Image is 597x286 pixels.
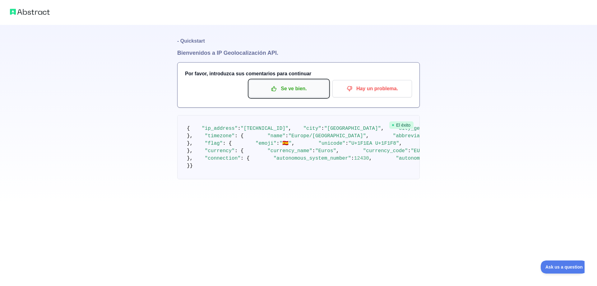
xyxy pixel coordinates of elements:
[185,70,412,77] h3: Por favor, introduzca sus comentarios para continuar
[337,83,407,94] p: Hay un problema.
[348,141,399,146] span: "U+1F1EA U+1F1F8"
[177,49,420,57] h1: Bienvenidos a IP Geolocalización API.
[303,126,321,131] span: "city"
[285,133,289,139] span: :
[276,141,280,146] span: :
[345,141,349,146] span: :
[202,126,238,131] span: "ip_address"
[336,148,339,154] span: ,
[393,133,435,139] span: "abbreviation"
[332,80,412,97] button: Hay un problema.
[267,148,312,154] span: "currency_name"
[235,148,244,154] span: : {
[205,141,223,146] span: "flag"
[254,83,324,94] p: Se ve bien.
[541,260,585,274] iframe: Toggle Customer Support
[288,133,366,139] span: "Europe/[GEOGRAPHIC_DATA]"
[288,126,291,131] span: ,
[396,156,491,161] span: "autonomous_system_organization"
[235,133,244,139] span: : {
[238,126,241,131] span: :
[369,156,372,161] span: ,
[273,156,351,161] span: "autonomous_system_number"
[292,141,295,146] span: ,
[312,148,315,154] span: :
[363,148,408,154] span: "currency_code"
[205,133,235,139] span: "timezone"
[366,133,369,139] span: ,
[411,148,426,154] span: "EUR"
[256,141,276,146] span: "emoji"
[318,141,345,146] span: "unicode"
[205,156,241,161] span: "connection"
[10,7,50,16] img: Abstract logo
[381,126,384,131] span: ,
[223,141,232,146] span: : {
[241,126,289,131] span: "[TECHNICAL_ID]"
[351,156,354,161] span: :
[187,126,190,131] span: {
[177,25,420,49] h1: - Quickstart
[321,126,324,131] span: :
[389,121,414,129] span: El éxito
[408,148,411,154] span: :
[267,133,285,139] span: "name"
[205,148,235,154] span: "currency"
[399,141,402,146] span: ,
[280,141,292,146] span: "🇪🇸"
[315,148,336,154] span: "Euros"
[354,156,369,161] span: 12430
[241,156,250,161] span: : {
[324,126,381,131] span: "[GEOGRAPHIC_DATA]"
[249,80,329,97] button: Se ve bien.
